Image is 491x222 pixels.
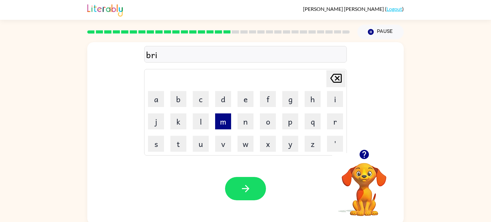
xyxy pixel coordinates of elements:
button: u [193,136,209,152]
button: l [193,113,209,129]
div: ( ) [303,6,404,12]
button: b [170,91,186,107]
button: x [260,136,276,152]
button: m [215,113,231,129]
button: ' [327,136,343,152]
button: n [238,113,253,129]
button: h [305,91,321,107]
video: Your browser must support playing .mp4 files to use Literably. Please try using another browser. [332,153,396,217]
button: a [148,91,164,107]
span: [PERSON_NAME] [PERSON_NAME] [303,6,385,12]
button: t [170,136,186,152]
button: Pause [357,25,404,39]
button: r [327,113,343,129]
button: s [148,136,164,152]
button: v [215,136,231,152]
button: o [260,113,276,129]
button: k [170,113,186,129]
button: e [238,91,253,107]
button: y [282,136,298,152]
button: c [193,91,209,107]
a: Logout [386,6,402,12]
button: g [282,91,298,107]
img: Literably [87,3,123,17]
div: bri [146,48,345,61]
button: z [305,136,321,152]
button: w [238,136,253,152]
button: p [282,113,298,129]
button: q [305,113,321,129]
button: d [215,91,231,107]
button: j [148,113,164,129]
button: f [260,91,276,107]
button: i [327,91,343,107]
